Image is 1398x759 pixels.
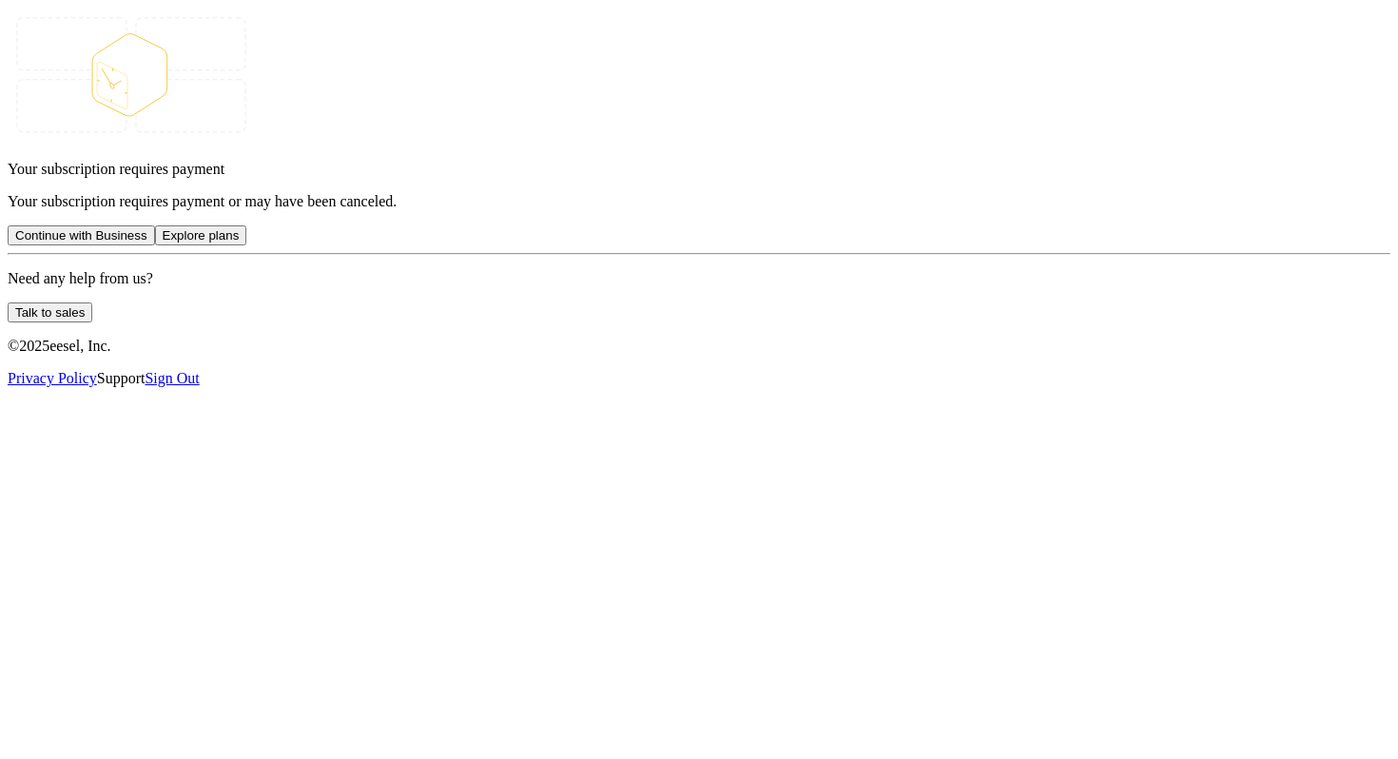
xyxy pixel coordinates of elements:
button: Talk to sales [8,302,92,322]
p: Your subscription requires payment [8,161,1390,178]
a: Sign Out [145,370,199,386]
button: Explore plans [155,225,247,245]
a: Privacy Policy [8,370,97,386]
span: Support [97,370,146,386]
p: Your subscription requires payment or may have been canceled. [8,193,1390,210]
p: © 2025 eesel, Inc. [8,338,1390,355]
p: Need any help from us? [8,270,1390,287]
button: Continue with Business [8,225,155,245]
